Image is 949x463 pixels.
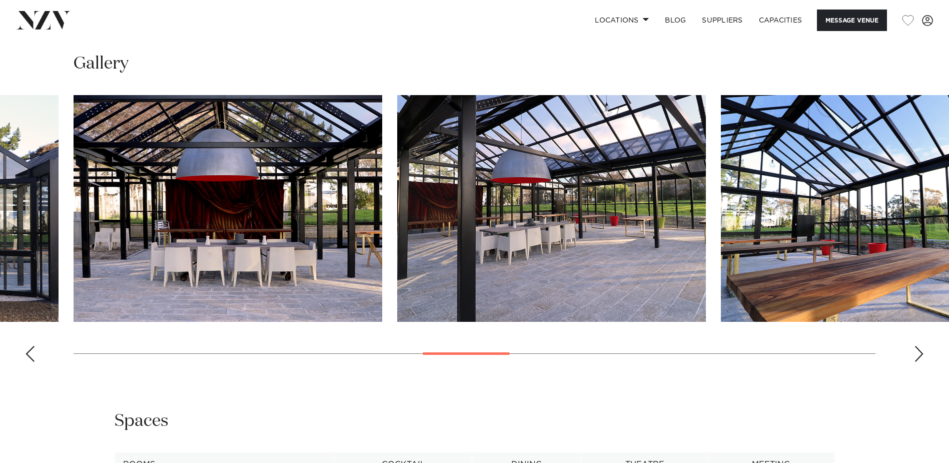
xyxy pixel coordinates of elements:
[74,95,382,322] swiper-slide: 11 / 23
[817,10,887,31] button: Message Venue
[587,10,657,31] a: Locations
[751,10,810,31] a: Capacities
[16,11,71,29] img: nzv-logo.png
[657,10,694,31] a: BLOG
[74,53,129,75] h2: Gallery
[694,10,750,31] a: SUPPLIERS
[397,95,706,322] swiper-slide: 12 / 23
[115,410,169,432] h2: Spaces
